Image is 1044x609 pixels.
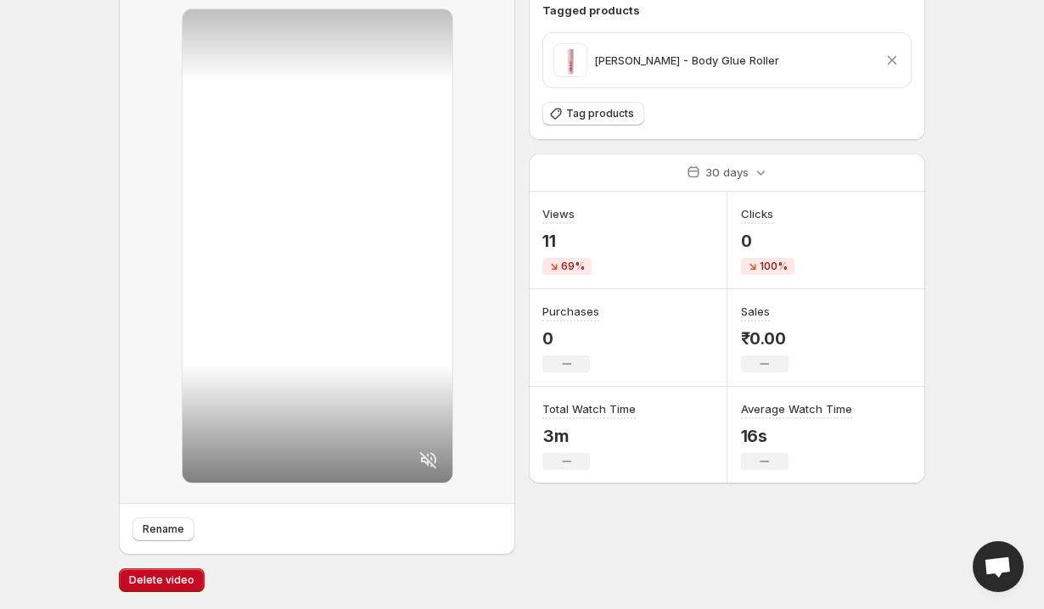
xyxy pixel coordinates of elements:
h3: Views [542,205,575,222]
div: Open chat [973,541,1024,592]
h3: Sales [741,303,770,320]
span: 69% [561,260,585,273]
p: 11 [542,231,592,251]
img: Black choker necklace [553,43,587,77]
p: 30 days [705,164,749,181]
p: [PERSON_NAME] - Body Glue Roller [594,52,779,69]
h3: Average Watch Time [741,400,852,417]
span: Delete video [129,573,194,587]
button: Delete video [119,568,205,592]
h3: Purchases [542,303,599,320]
button: Rename [132,517,194,541]
p: 0 [741,231,794,251]
h3: Total Watch Time [542,400,636,417]
span: 100% [760,260,788,273]
span: Rename [143,522,184,536]
span: Tag products [566,107,634,120]
h6: Tagged products [542,2,912,19]
p: ₹0.00 [741,328,789,349]
p: 0 [542,328,599,349]
p: 16s [741,426,852,446]
h3: Clicks [741,205,773,222]
p: 3m [542,426,636,446]
button: Tag products [542,102,644,126]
